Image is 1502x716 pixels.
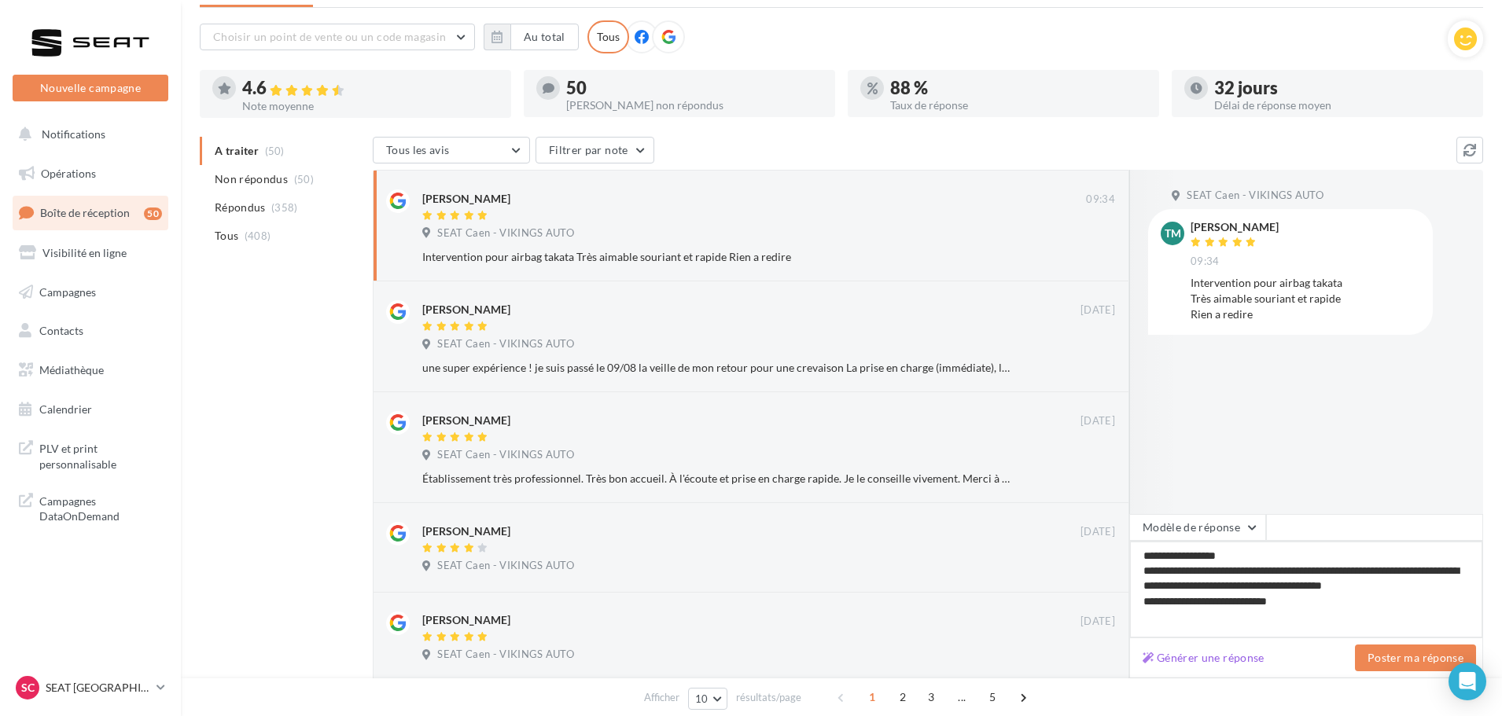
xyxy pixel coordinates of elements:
a: SC SEAT [GEOGRAPHIC_DATA] [13,673,168,703]
button: Tous les avis [373,137,530,163]
button: Au total [510,24,579,50]
button: Nouvelle campagne [13,75,168,101]
div: [PERSON_NAME] [1191,222,1279,233]
div: [PERSON_NAME] [422,191,510,207]
div: [PERSON_NAME] [422,523,510,539]
a: Contacts [9,314,171,347]
button: Poster ma réponse [1355,644,1476,671]
span: Médiathèque [39,363,104,376]
span: SEAT Caen - VIKINGS AUTO [437,226,574,241]
div: Établissement très professionnel. Très bon accueil. À l'écoute et prise en charge rapide. Je le c... [422,471,1013,487]
button: Filtrer par note [536,137,654,163]
a: Campagnes DataOnDemand [9,484,171,531]
a: Opérations [9,157,171,190]
span: Tous les avis [386,143,450,156]
span: [DATE] [1080,303,1115,318]
div: 50 [144,207,162,220]
span: SEAT Caen - VIKINGS AUTO [1187,189,1323,203]
button: Notifications [9,118,165,151]
span: Non répondus [215,171,288,187]
span: 1 [860,685,885,710]
span: TM [1165,226,1181,241]
span: (50) [294,173,314,185]
div: 50 [566,79,823,97]
div: une super expérience ! je suis passé le 09/08 la veille de mon retour pour une crevaison La prise... [422,360,1013,376]
div: [PERSON_NAME] [422,612,510,628]
span: 2 [890,685,915,710]
div: Note moyenne [242,101,499,112]
span: PLV et print personnalisable [39,438,162,472]
div: 4.6 [242,79,499,97]
span: ... [949,685,974,710]
button: Modèle de réponse [1129,514,1266,541]
p: SEAT [GEOGRAPHIC_DATA] [46,680,150,696]
span: 3 [919,685,944,710]
span: Opérations [41,167,96,180]
span: SC [21,680,35,696]
div: Taux de réponse [890,100,1147,111]
div: 32 jours [1214,79,1471,97]
span: résultats/page [736,690,801,705]
span: [DATE] [1080,414,1115,428]
button: Au total [484,24,579,50]
span: Notifications [42,127,105,141]
span: Contacts [39,324,83,337]
div: [PERSON_NAME] non répondus [566,100,823,111]
span: 10 [695,692,709,705]
div: Intervention pour airbag takata Très aimable souriant et rapide Rien a redire [422,249,1013,265]
div: [PERSON_NAME] [422,302,510,318]
span: Choisir un point de vente ou un code magasin [213,30,446,43]
span: Tous [215,228,238,244]
span: Afficher [644,690,679,705]
span: SEAT Caen - VIKINGS AUTO [437,337,574,351]
span: 5 [980,685,1005,710]
div: 88 % [890,79,1147,97]
div: Délai de réponse moyen [1214,100,1471,111]
span: [DATE] [1080,615,1115,629]
span: Campagnes DataOnDemand [39,490,162,524]
button: 10 [688,688,728,710]
a: Médiathèque [9,354,171,387]
span: (408) [245,229,271,242]
span: [DATE] [1080,525,1115,539]
span: Boîte de réception [40,206,130,219]
span: Calendrier [39,402,92,416]
div: Open Intercom Messenger [1449,663,1486,700]
button: Choisir un point de vente ou un code magasin [200,24,475,50]
button: Générer une réponse [1136,648,1271,667]
a: Campagnes [9,276,171,309]
span: (358) [271,201,298,214]
span: SEAT Caen - VIKINGS AUTO [437,559,574,573]
a: Calendrier [9,393,171,426]
a: Visibilité en ligne [9,237,171,270]
span: 09:34 [1191,255,1220,269]
a: PLV et print personnalisable [9,431,171,478]
div: [PERSON_NAME] [422,413,510,428]
a: Boîte de réception50 [9,196,171,229]
span: Visibilité en ligne [42,246,127,259]
div: Tous [587,20,629,53]
span: Répondus [215,200,266,215]
span: SEAT Caen - VIKINGS AUTO [437,448,574,462]
div: Intervention pour airbag takata Très aimable souriant et rapide Rien a redire [1191,275,1420,322]
span: SEAT Caen - VIKINGS AUTO [437,648,574,662]
span: 09:34 [1086,193,1115,207]
span: Campagnes [39,285,96,298]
